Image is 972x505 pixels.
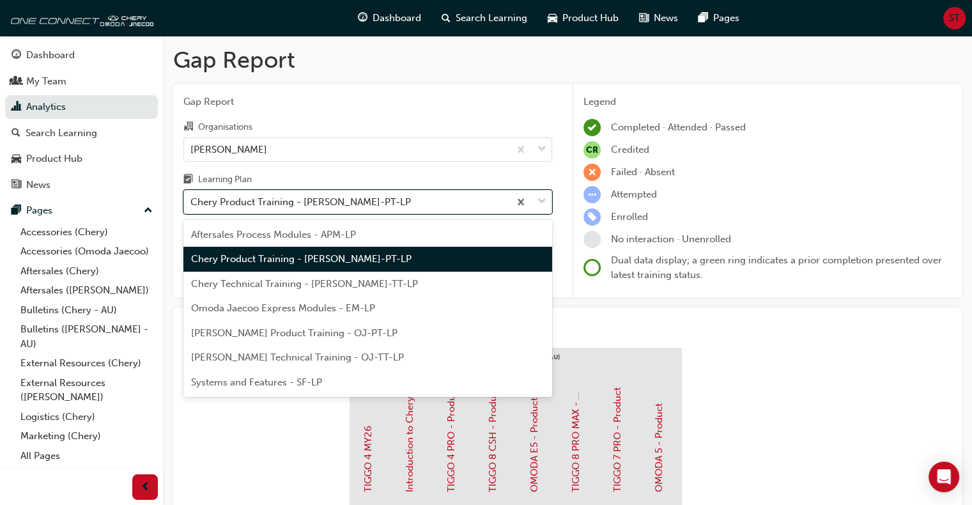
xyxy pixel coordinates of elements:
img: oneconnect [6,5,153,31]
button: Pages [5,199,158,222]
span: Omoda Jaecoo Express Modules - EM-LP [191,302,375,314]
span: car-icon [548,10,557,26]
span: down-icon [537,194,546,210]
a: Marketing (Chery) [15,426,158,446]
div: Pages [26,203,52,218]
span: No interaction · Unenrolled [611,233,731,245]
div: Legend [583,95,952,109]
span: Enrolled [611,211,648,222]
span: Pages [713,11,739,26]
span: learningRecordVerb_ATTEMPT-icon [583,186,601,203]
button: DashboardMy TeamAnalyticsSearch LearningProduct HubNews [5,41,158,199]
span: learningplan-icon [183,175,193,186]
div: Search Learning [26,126,97,141]
a: search-iconSearch Learning [431,5,537,31]
span: news-icon [12,180,21,191]
span: null-icon [583,141,601,159]
span: Search Learning [456,11,527,26]
a: Product Hub [5,147,158,171]
span: up-icon [144,203,153,219]
a: Analytics [5,95,158,119]
a: Bulletins (Chery - AU) [15,300,158,320]
span: guage-icon [358,10,367,26]
span: [PERSON_NAME] Product Training - OJ-PT-LP [191,327,397,339]
div: Organisations [198,121,252,134]
span: News [654,11,678,26]
a: guage-iconDashboard [348,5,431,31]
div: Open Intercom Messenger [929,462,959,492]
div: Chery Product Training - [PERSON_NAME]-PT-LP [190,195,411,210]
div: Product Hub [26,151,82,166]
span: search-icon [12,128,20,139]
span: learningRecordVerb_ENROLL-icon [583,208,601,226]
span: [PERSON_NAME] Technical Training - OJ-TT-LP [191,352,404,363]
span: Credited [611,144,649,155]
span: Chery Technical Training - [PERSON_NAME]-TT-LP [191,278,418,290]
a: Dashboard [5,43,158,67]
a: OMODA E5 - Product [528,398,540,492]
span: people-icon [12,76,21,88]
span: guage-icon [12,50,21,61]
span: Dashboard [373,11,421,26]
div: News [26,178,50,192]
button: ST [943,7,966,29]
span: ST [949,11,960,26]
span: Product Hub [562,11,619,26]
a: OMODA 5 - Product [653,403,665,492]
span: pages-icon [12,205,21,217]
span: learningRecordVerb_NONE-icon [583,231,601,248]
a: Logistics (Chery) [15,407,158,427]
a: Accessories (Omoda Jaecoo) [15,242,158,261]
div: Learning Plan [198,173,252,186]
span: news-icon [639,10,649,26]
a: pages-iconPages [688,5,750,31]
span: organisation-icon [183,121,193,133]
span: Systems and Features - SF-LP [191,377,322,388]
a: My Team [5,70,158,93]
span: chart-icon [12,102,21,113]
div: Dashboard [26,48,75,63]
a: All Pages [15,446,158,466]
a: news-iconNews [629,5,688,31]
span: down-icon [537,141,546,158]
span: search-icon [442,10,451,26]
span: Chery Product Training - [PERSON_NAME]-PT-LP [191,253,412,265]
span: car-icon [12,153,21,165]
span: Aftersales Process Modules - APM-LP [191,229,356,240]
a: Aftersales (Chery) [15,261,158,281]
a: car-iconProduct Hub [537,5,629,31]
a: News [5,173,158,197]
div: [PERSON_NAME] [190,142,267,157]
span: Dual data display; a green ring indicates a prior completion presented over latest training status. [611,254,942,281]
a: External Resources (Chery) [15,353,158,373]
a: TIGGO 7 PRO - Product [612,387,623,492]
a: TIGGO 4 MY26 [362,426,374,492]
span: prev-icon [141,479,150,495]
span: pages-icon [698,10,708,26]
a: External Resources ([PERSON_NAME]) [15,373,158,407]
a: TIGGO 8 PRO MAX - Product [570,364,582,492]
a: Search Learning [5,121,158,145]
h1: Gap Report [173,46,962,74]
div: My Team [26,74,66,89]
span: Failed · Absent [611,166,675,178]
a: Introduction to Chery [404,396,415,492]
a: Aftersales ([PERSON_NAME]) [15,281,158,300]
span: learningRecordVerb_COMPLETE-icon [583,119,601,136]
span: Attempted [611,189,657,200]
span: Gap Report [183,95,552,109]
a: Accessories (Chery) [15,222,158,242]
span: Completed · Attended · Passed [611,121,746,133]
a: Bulletins ([PERSON_NAME] - AU) [15,320,158,353]
a: TIGGO 8 CSH - Product [487,387,498,492]
a: TIGGO 4 PRO - Product [445,387,457,492]
span: learningRecordVerb_FAIL-icon [583,164,601,181]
